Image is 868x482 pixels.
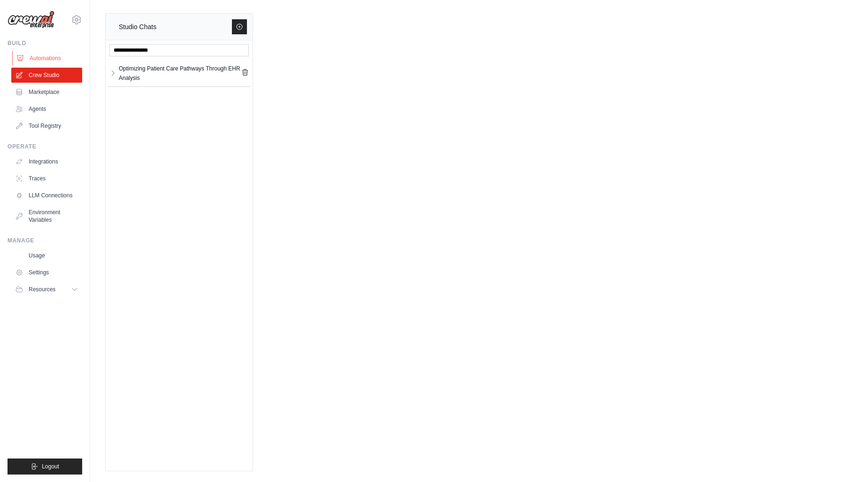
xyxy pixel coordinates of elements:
a: Marketplace [11,85,82,100]
a: Settings [11,265,82,280]
div: Optimizing Patient Care Pathways Through EHR Analysis [119,64,241,83]
span: Logout [42,463,59,470]
a: LLM Connections [11,188,82,203]
div: Build [8,39,82,47]
a: Traces [11,171,82,186]
a: Automations [12,51,83,66]
a: Integrations [11,154,82,169]
a: Optimizing Patient Care Pathways Through EHR Analysis [117,64,241,83]
div: Manage [8,237,82,244]
a: Tool Registry [11,118,82,133]
a: Environment Variables [11,205,82,227]
div: Studio Chats [119,21,156,32]
a: Usage [11,248,82,263]
img: Logo [8,11,54,29]
button: Logout [8,459,82,474]
button: Resources [11,282,82,297]
a: Agents [11,101,82,117]
span: Resources [29,286,55,293]
a: Crew Studio [11,68,82,83]
div: Operate [8,143,82,150]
